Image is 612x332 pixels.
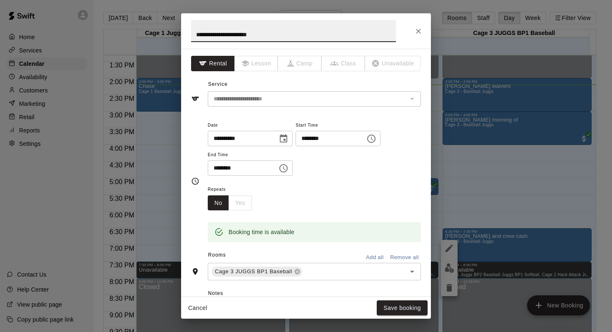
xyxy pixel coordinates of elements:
span: The type of an existing booking cannot be changed [365,56,421,71]
button: Open [406,266,418,277]
button: Choose time, selected time is 7:30 PM [275,160,292,177]
span: The type of an existing booking cannot be changed [235,56,279,71]
div: The service of an existing booking cannot be changed [208,91,421,107]
span: End Time [208,150,293,161]
svg: Service [191,95,199,103]
button: No [208,195,229,211]
button: Cancel [184,300,211,316]
span: Repeats [208,184,259,195]
button: Rental [191,56,235,71]
span: Rooms [208,252,226,258]
button: Add all [361,251,388,264]
span: The type of an existing booking cannot be changed [278,56,322,71]
button: Save booking [377,300,428,316]
button: Close [411,24,426,39]
button: Choose date, selected date is Aug 15, 2025 [275,130,292,147]
div: outlined button group [208,195,252,211]
div: Booking time is available [229,225,294,240]
button: Remove all [388,251,421,264]
svg: Rooms [191,267,199,276]
span: Date [208,120,293,131]
span: Notes [208,287,421,300]
button: Choose time, selected time is 6:30 PM [363,130,380,147]
div: Cage 3 JUGGS BP1 Baseball [211,267,302,277]
svg: Timing [191,177,199,185]
span: The type of an existing booking cannot be changed [322,56,366,71]
span: Service [208,81,228,87]
span: Start Time [296,120,381,131]
span: Cage 3 JUGGS BP1 Baseball [211,267,296,276]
